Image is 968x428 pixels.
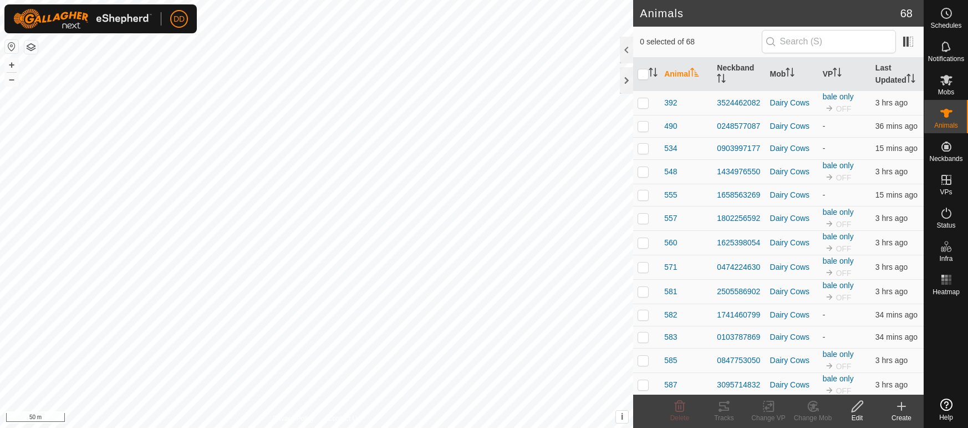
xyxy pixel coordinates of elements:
[836,104,852,113] span: OFF
[664,261,677,273] span: 571
[770,261,814,273] div: Dairy Cows
[825,268,834,277] img: to
[5,40,18,53] button: Reset Map
[875,263,908,271] span: 26 Sept 2025, 6:22 am
[825,219,834,228] img: to
[924,394,968,425] a: Help
[717,309,761,321] div: 1741460799
[875,310,918,319] span: 26 Sept 2025, 9:22 am
[875,98,908,107] span: 26 Sept 2025, 6:02 am
[649,69,658,78] p-sorticon: Activate to sort
[928,56,964,62] span: Notifications
[825,386,834,395] img: to
[5,58,18,72] button: +
[664,237,677,249] span: 560
[875,238,908,247] span: 26 Sept 2025, 6:22 am
[664,143,677,154] span: 534
[823,208,854,216] a: bale only
[770,97,814,109] div: Dairy Cows
[664,189,677,201] span: 555
[664,379,677,391] span: 587
[664,97,677,109] span: 392
[786,69,794,78] p-sorticon: Activate to sort
[762,30,896,53] input: Search (S)
[702,413,746,423] div: Tracks
[717,355,761,366] div: 0847753050
[823,333,826,341] app-display-virtual-paddock-transition: -
[836,386,852,395] span: OFF
[871,58,924,91] th: Last Updated
[933,289,960,295] span: Heatmap
[770,120,814,132] div: Dairy Cows
[690,69,699,78] p-sorticon: Activate to sort
[770,286,814,298] div: Dairy Cows
[640,7,900,20] h2: Animals
[717,97,761,109] div: 3524462082
[823,232,854,241] a: bale only
[939,414,953,421] span: Help
[875,380,908,389] span: 26 Sept 2025, 6:21 am
[939,255,952,262] span: Infra
[930,22,961,29] span: Schedules
[770,213,814,224] div: Dairy Cows
[875,167,908,176] span: 26 Sept 2025, 6:21 am
[770,166,814,178] div: Dairy Cows
[13,9,152,29] img: Gallagher Logo
[833,69,842,78] p-sorticon: Activate to sort
[823,190,826,199] app-display-virtual-paddock-transition: -
[616,411,628,423] button: i
[836,362,852,371] span: OFF
[174,13,185,25] span: DD
[640,36,761,48] span: 0 selected of 68
[875,356,908,365] span: 26 Sept 2025, 6:22 am
[5,73,18,86] button: –
[825,244,834,253] img: to
[825,361,834,370] img: to
[717,261,761,273] div: 0474224630
[938,89,954,95] span: Mobs
[770,237,814,249] div: Dairy Cows
[875,287,908,296] span: 26 Sept 2025, 6:22 am
[791,413,835,423] div: Change Mob
[825,173,834,182] img: to
[929,155,962,162] span: Neckbands
[670,414,690,422] span: Delete
[934,122,958,129] span: Animals
[906,75,915,84] p-sorticon: Activate to sort
[664,355,677,366] span: 585
[836,269,852,278] span: OFF
[717,237,761,249] div: 1625398054
[717,213,761,224] div: 1802256592
[835,413,879,423] div: Edit
[836,173,852,182] span: OFF
[660,58,712,91] th: Animal
[717,379,761,391] div: 3095714832
[766,58,818,91] th: Mob
[664,309,677,321] span: 582
[823,374,854,383] a: bale only
[717,166,761,178] div: 1434976550
[825,104,834,113] img: to
[712,58,765,91] th: Neckband
[818,58,871,91] th: VP
[717,286,761,298] div: 2505586902
[936,222,955,229] span: Status
[664,286,677,298] span: 581
[825,293,834,301] img: to
[621,412,623,421] span: i
[717,143,761,154] div: 0903997177
[875,190,918,199] span: 26 Sept 2025, 9:41 am
[664,120,677,132] span: 490
[823,122,826,130] app-display-virtual-paddock-transition: -
[664,331,677,343] span: 583
[770,189,814,201] div: Dairy Cows
[770,309,814,321] div: Dairy Cows
[875,214,908,223] span: 26 Sept 2025, 6:21 am
[836,220,852,229] span: OFF
[940,189,952,195] span: VPs
[717,331,761,343] div: 0103787869
[823,144,826,153] app-display-virtual-paddock-transition: -
[875,333,918,341] span: 26 Sept 2025, 9:21 am
[717,120,761,132] div: 0248577087
[770,143,814,154] div: Dairy Cows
